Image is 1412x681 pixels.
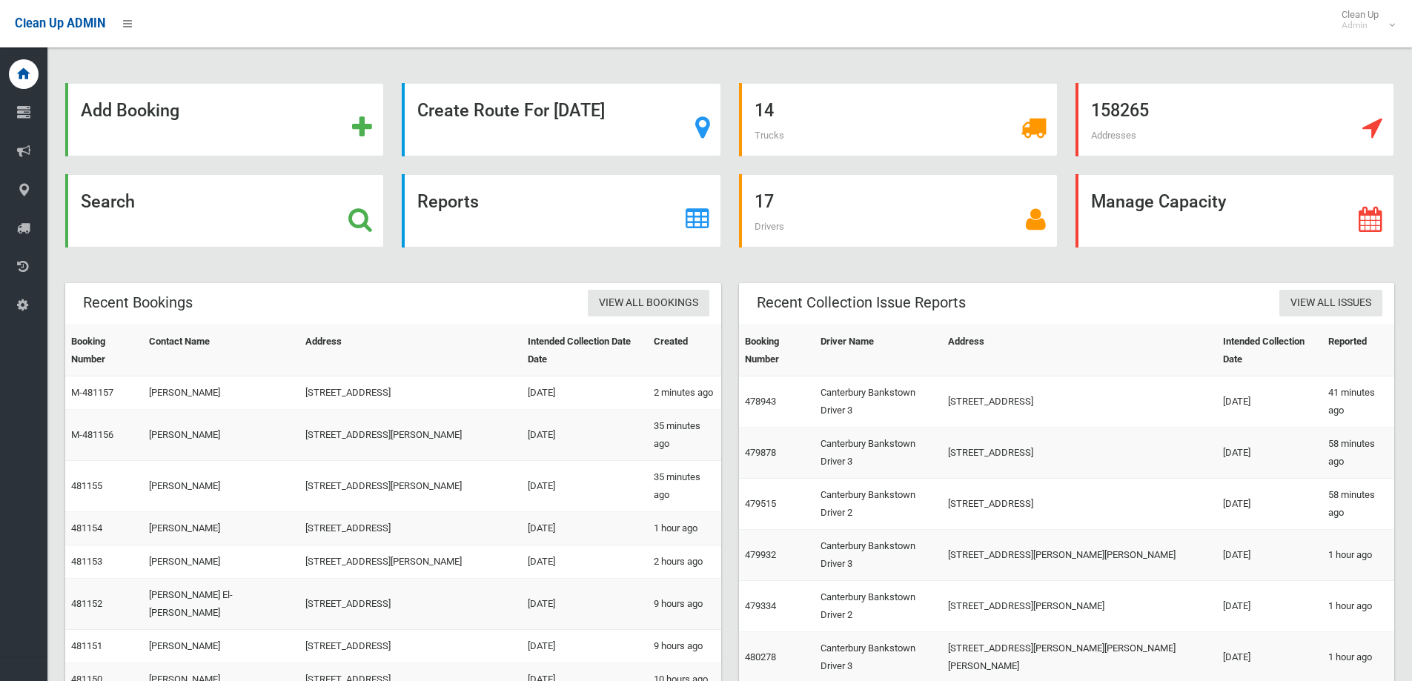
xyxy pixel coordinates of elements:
th: Booking Number [739,325,815,376]
td: [STREET_ADDRESS][PERSON_NAME] [299,410,522,461]
strong: Add Booking [81,100,179,121]
span: Addresses [1091,130,1136,141]
a: 479334 [745,600,776,611]
td: [STREET_ADDRESS][PERSON_NAME] [942,581,1217,632]
td: [PERSON_NAME] [143,545,299,579]
td: 1 hour ago [648,512,720,545]
td: [DATE] [522,579,649,630]
th: Created [648,325,720,376]
td: [PERSON_NAME] [143,410,299,461]
td: [DATE] [1217,428,1322,479]
th: Address [299,325,522,376]
a: View All Bookings [588,290,709,317]
td: [DATE] [522,630,649,663]
td: Canterbury Bankstown Driver 3 [815,530,942,581]
th: Reported [1322,325,1394,376]
th: Contact Name [143,325,299,376]
td: [DATE] [1217,479,1322,530]
td: 41 minutes ago [1322,376,1394,428]
a: Create Route For [DATE] [402,83,720,156]
span: Clean Up ADMIN [15,16,105,30]
a: M-481156 [71,429,113,440]
a: Reports [402,174,720,248]
td: [STREET_ADDRESS] [299,579,522,630]
td: 2 hours ago [648,545,720,579]
td: 9 hours ago [648,579,720,630]
a: 481151 [71,640,102,651]
td: [STREET_ADDRESS] [942,376,1217,428]
td: 1 hour ago [1322,530,1394,581]
strong: Manage Capacity [1091,191,1226,212]
td: [DATE] [1217,530,1322,581]
td: [STREET_ADDRESS] [299,512,522,545]
td: 58 minutes ago [1322,479,1394,530]
header: Recent Collection Issue Reports [739,288,984,317]
a: 481155 [71,480,102,491]
th: Intended Collection Date Date [522,325,649,376]
td: 2 minutes ago [648,376,720,410]
a: 17 Drivers [739,174,1058,248]
td: [DATE] [522,376,649,410]
a: 158265 Addresses [1075,83,1394,156]
a: 481154 [71,522,102,534]
td: Canterbury Bankstown Driver 3 [815,376,942,428]
span: Trucks [755,130,784,141]
th: Booking Number [65,325,143,376]
td: Canterbury Bankstown Driver 2 [815,479,942,530]
th: Intended Collection Date [1217,325,1322,376]
header: Recent Bookings [65,288,211,317]
td: 9 hours ago [648,630,720,663]
td: [STREET_ADDRESS][PERSON_NAME] [299,545,522,579]
strong: Create Route For [DATE] [417,100,605,121]
strong: 17 [755,191,774,212]
a: 479515 [745,498,776,509]
a: 479878 [745,447,776,458]
td: [DATE] [1217,581,1322,632]
td: [STREET_ADDRESS][PERSON_NAME] [299,461,522,512]
a: 480278 [745,651,776,662]
td: [STREET_ADDRESS] [942,428,1217,479]
td: 1 hour ago [1322,581,1394,632]
td: 35 minutes ago [648,461,720,512]
th: Address [942,325,1217,376]
td: 35 minutes ago [648,410,720,461]
td: [DATE] [522,512,649,545]
strong: 158265 [1091,100,1149,121]
strong: Search [81,191,135,212]
td: [STREET_ADDRESS] [299,630,522,663]
a: 479932 [745,549,776,560]
td: [PERSON_NAME] [143,512,299,545]
a: 481153 [71,556,102,567]
td: Canterbury Bankstown Driver 3 [815,428,942,479]
td: [PERSON_NAME] El-[PERSON_NAME] [143,579,299,630]
th: Driver Name [815,325,942,376]
strong: Reports [417,191,479,212]
td: [DATE] [522,410,649,461]
td: [STREET_ADDRESS] [299,376,522,410]
td: [STREET_ADDRESS][PERSON_NAME][PERSON_NAME] [942,530,1217,581]
a: Search [65,174,384,248]
a: M-481157 [71,387,113,398]
td: Canterbury Bankstown Driver 2 [815,581,942,632]
a: Manage Capacity [1075,174,1394,248]
a: Add Booking [65,83,384,156]
td: [PERSON_NAME] [143,630,299,663]
span: Drivers [755,221,784,232]
td: [PERSON_NAME] [143,376,299,410]
td: [DATE] [522,461,649,512]
a: 478943 [745,396,776,407]
td: [DATE] [522,545,649,579]
span: Clean Up [1334,9,1393,31]
td: [STREET_ADDRESS] [942,479,1217,530]
a: View All Issues [1279,290,1382,317]
a: 481152 [71,598,102,609]
td: [PERSON_NAME] [143,461,299,512]
small: Admin [1342,20,1379,31]
td: [DATE] [1217,376,1322,428]
a: 14 Trucks [739,83,1058,156]
strong: 14 [755,100,774,121]
td: 58 minutes ago [1322,428,1394,479]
